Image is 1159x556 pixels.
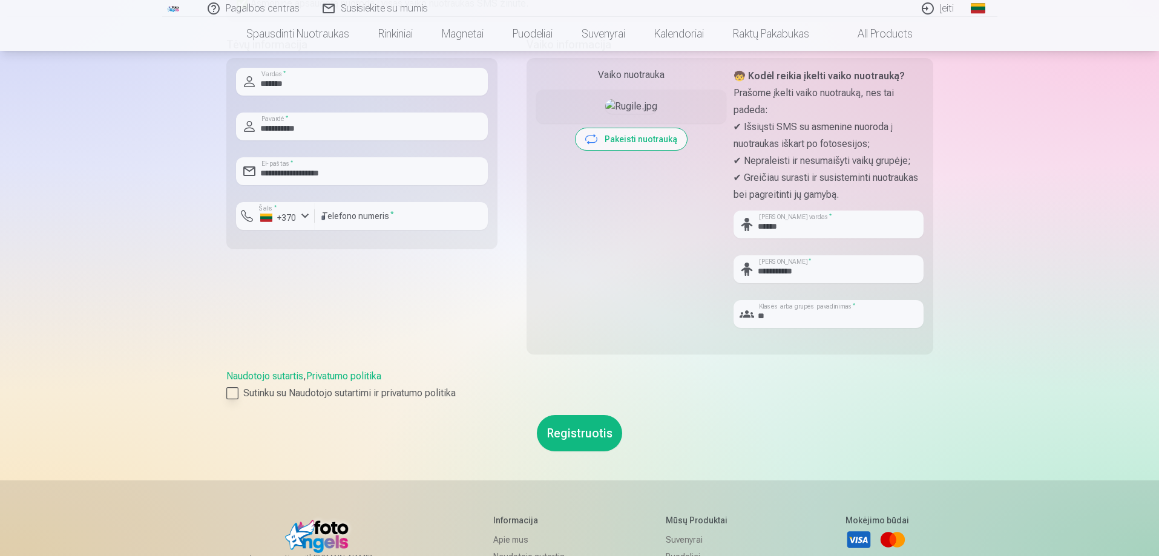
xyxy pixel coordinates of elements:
button: Šalis*+370 [236,202,315,230]
p: ✔ Išsiųsti SMS su asmenine nuoroda į nuotraukas iškart po fotosesijos; [734,119,924,152]
a: Kalendoriai [640,17,718,51]
a: Privatumo politika [306,370,381,382]
a: Apie mus [493,531,574,548]
a: Puodeliai [498,17,567,51]
a: Mastercard [879,526,906,553]
img: /fa2 [167,5,180,12]
a: Rinkiniai [364,17,427,51]
strong: 🧒 Kodėl reikia įkelti vaiko nuotrauką? [734,70,905,82]
a: Naudotojo sutartis [226,370,303,382]
p: ✔ Greičiau surasti ir susisteminti nuotraukas bei pagreitinti jų gamybą. [734,169,924,203]
a: Suvenyrai [567,17,640,51]
label: Sutinku su Naudotojo sutartimi ir privatumo politika [226,386,933,401]
a: Visa [845,526,872,553]
div: Vaiko nuotrauka [536,68,726,82]
div: +370 [260,212,297,224]
button: Pakeisti nuotrauką [576,128,687,150]
p: Prašome įkelti vaiko nuotrauką, nes tai padeda: [734,85,924,119]
a: Raktų pakabukas [718,17,824,51]
a: All products [824,17,927,51]
p: ✔ Nepraleisti ir nesumaišyti vaikų grupėje; [734,152,924,169]
h5: Informacija [493,514,574,526]
img: Rugile.jpg [605,99,657,114]
button: Registruotis [537,415,622,451]
a: Magnetai [427,17,498,51]
h5: Mokėjimo būdai [845,514,909,526]
a: Suvenyrai [666,531,754,548]
a: Spausdinti nuotraukas [232,17,364,51]
label: Šalis [255,204,280,213]
div: , [226,369,933,401]
h5: Mūsų produktai [666,514,754,526]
